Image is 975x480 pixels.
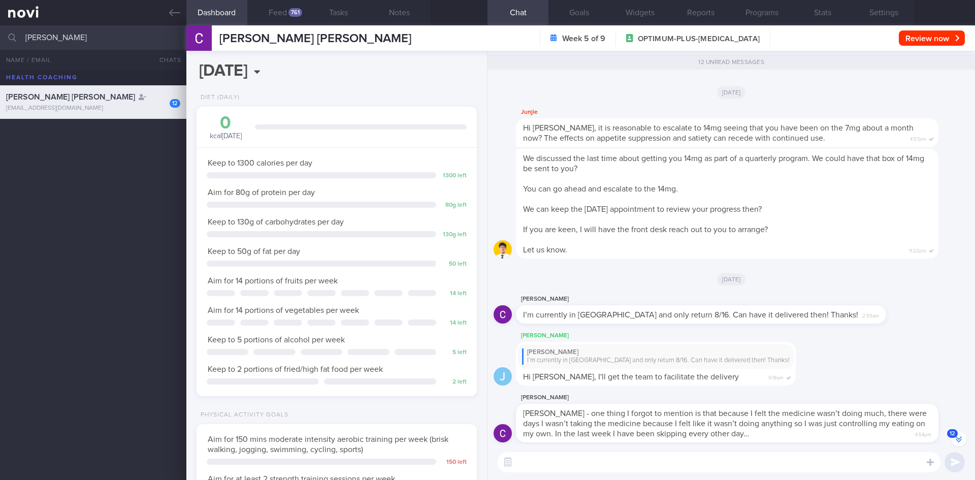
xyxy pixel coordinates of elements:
span: 12 [947,429,958,438]
div: 150 left [441,459,467,466]
span: [PERSON_NAME] [PERSON_NAME] [6,93,135,101]
span: Hi [PERSON_NAME], it is reasonable to escalate to 14mg seeing that you have been on the 7mg about... [523,124,914,142]
div: Junjie [516,106,969,118]
div: J [494,367,512,386]
div: 14 left [441,319,467,327]
div: 50 left [441,261,467,268]
span: Let us know. [523,246,567,254]
span: We can keep the [DATE] appointment to review your progress then? [523,205,762,213]
div: [PERSON_NAME] [516,392,969,404]
div: 12 [170,99,180,108]
button: 12 [951,431,966,446]
div: 130 g left [441,231,467,239]
div: [PERSON_NAME] [516,293,917,305]
div: 1300 left [441,172,467,180]
span: [DATE] [717,86,746,99]
div: 0 [207,114,245,132]
span: [DATE] [717,273,746,285]
span: Aim for 14 portions of vegetables per week [208,306,359,314]
span: Keep to 5 portions of alcohol per week [208,336,345,344]
span: We discussed the last time about getting you 14mg as part of a quarterly program. We could have t... [523,154,924,173]
span: 11:22pm [909,245,926,254]
button: Review now [899,30,965,46]
span: You can go ahead and escalate to the 14mg. [523,185,678,193]
span: 2:59am [862,310,879,319]
div: 2 left [441,378,467,386]
span: Keep to 50g of fat per day [208,247,300,255]
span: 4:57pm [910,133,926,143]
div: [EMAIL_ADDRESS][DOMAIN_NAME] [6,105,180,112]
div: 14 left [441,290,467,298]
span: Aim for 150 mins moderate intensity aerobic training per week (brisk walking, jogging, swimming, ... [208,435,448,454]
div: kcal [DATE] [207,114,245,141]
div: I’m currently in [GEOGRAPHIC_DATA] and only return 8/16. Can have it delivered then! Thanks! [522,357,790,365]
span: [PERSON_NAME] [PERSON_NAME] [219,33,411,45]
div: 80 g left [441,202,467,209]
span: 4:54pm [915,429,931,438]
span: 9:18am [768,372,784,381]
button: Chats [146,50,186,70]
span: Keep to 2 portions of fried/high fat food per week [208,365,383,373]
strong: Week 5 of 9 [562,34,605,44]
span: Keep to 1300 calories per day [208,159,312,167]
span: Aim for 14 portions of fruits per week [208,277,338,285]
span: Hi [PERSON_NAME], I'll get the team to facilitate the delivery [523,373,739,381]
div: Diet (Daily) [197,94,240,102]
span: Keep to 130g of carbohydrates per day [208,218,344,226]
div: 761 [288,8,302,17]
span: OPTIMUM-PLUS-[MEDICAL_DATA] [638,34,760,44]
span: I’m currently in [GEOGRAPHIC_DATA] and only return 8/16. Can have it delivered then! Thanks! [523,311,858,319]
div: 5 left [441,349,467,357]
span: [PERSON_NAME] - one thing I forgot to mention is that because I felt the medicine wasn’t doing mu... [523,409,927,438]
div: [PERSON_NAME] [522,348,790,357]
span: If you are keen, I will have the front desk reach out to you to arrange? [523,226,768,234]
div: [PERSON_NAME] [516,330,826,342]
span: Aim for 80g of protein per day [208,188,315,197]
div: Physical Activity Goals [197,411,288,419]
